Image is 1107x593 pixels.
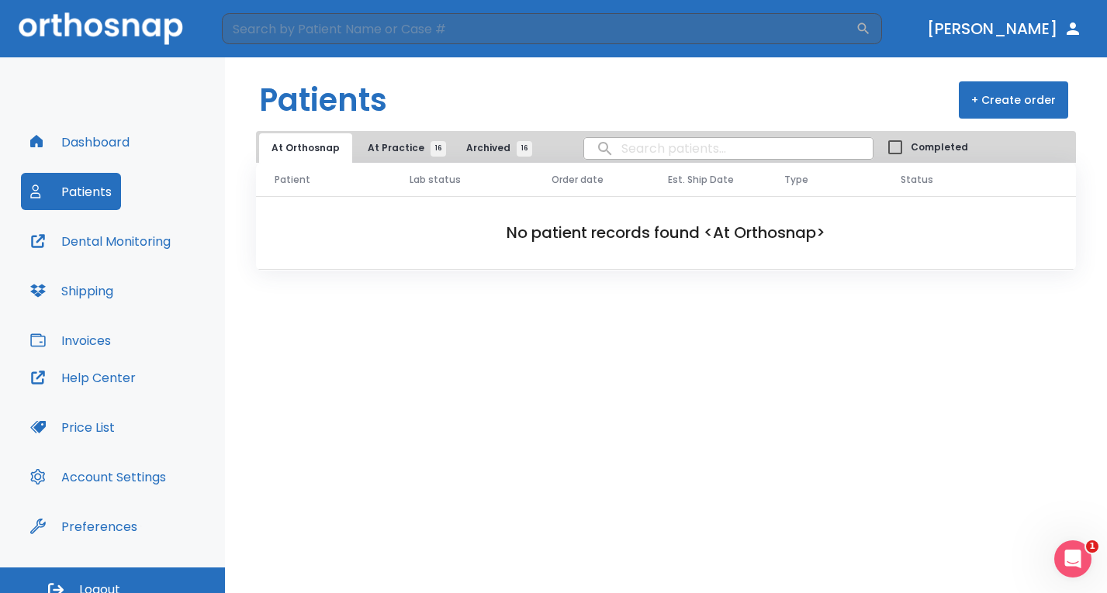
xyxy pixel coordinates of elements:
button: At Orthosnap [259,133,352,163]
span: Archived [466,141,524,155]
span: 16 [431,141,446,157]
span: Completed [911,140,968,154]
span: 16 [517,141,532,157]
input: Search by Patient Name or Case # [222,13,856,44]
button: Help Center [21,359,145,396]
button: Dental Monitoring [21,222,180,260]
span: Est. Ship Date [668,173,734,187]
div: Tooltip anchor [134,519,148,533]
button: Patients [21,173,121,210]
span: 1 [1086,540,1098,553]
button: Preferences [21,508,147,545]
iframe: Intercom live chat [1054,540,1091,577]
span: Order date [552,173,604,187]
span: Lab status [410,173,461,187]
input: search [584,133,873,164]
button: [PERSON_NAME] [921,15,1088,43]
button: + Create order [959,81,1068,119]
span: Patient [275,173,310,187]
h2: No patient records found <At Orthosnap> [281,221,1051,244]
div: tabs [259,133,540,163]
button: Dashboard [21,123,139,160]
button: Shipping [21,272,123,309]
span: Type [784,173,808,187]
button: Price List [21,409,124,446]
button: Invoices [21,322,120,359]
img: Orthosnap [19,12,183,44]
span: At Practice [368,141,438,155]
button: Account Settings [21,458,175,495]
span: Status [901,173,933,187]
h1: Patients [259,77,387,123]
